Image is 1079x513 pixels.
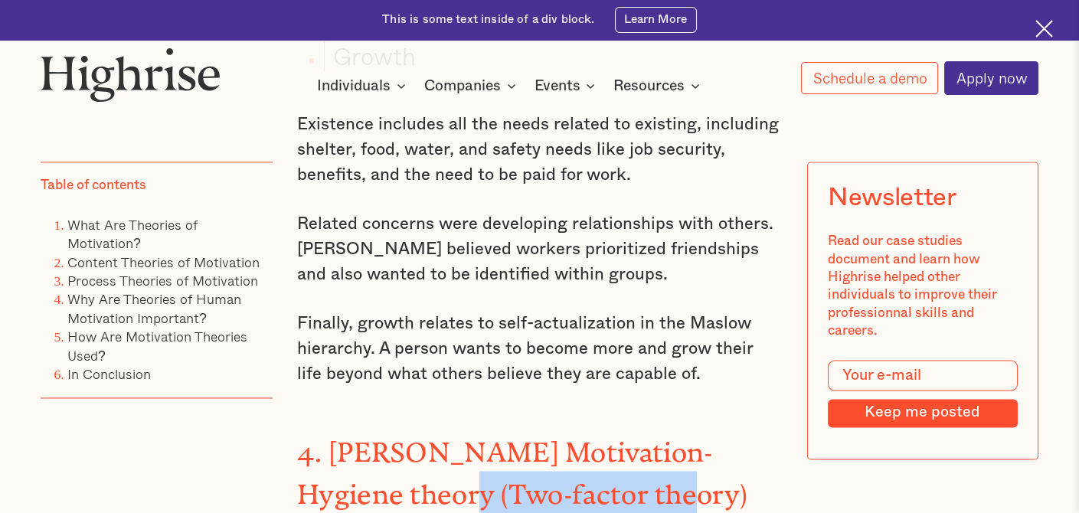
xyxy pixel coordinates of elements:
[67,364,151,384] a: In Conclusion
[297,311,782,387] p: Finally, growth relates to self-actualization in the Maslow hierarchy. A person wants to become m...
[41,47,221,102] img: Highrise logo
[382,12,594,28] div: This is some text inside of a div block.
[297,112,782,188] p: Existence includes all the needs related to existing, including shelter, food, water, and safety ...
[41,176,146,194] div: Table of contents
[297,211,782,287] p: Related concerns were developing relationships with others. [PERSON_NAME] believed workers priori...
[801,62,938,95] a: Schedule a demo
[828,360,1018,390] input: Your e-mail
[67,289,241,328] a: Why Are Theories of Human Motivation Important?
[828,399,1018,427] input: Keep me posted
[67,252,260,273] a: Content Theories of Motivation
[613,77,685,95] div: Resources
[297,437,747,496] strong: 4. [PERSON_NAME] Motivation-Hygiene theory (Two-factor theory)
[615,7,697,33] a: Learn More
[828,232,1018,339] div: Read our case studies document and learn how Highrise helped other individuals to improve their p...
[944,61,1038,94] a: Apply now
[828,183,956,212] div: Newsletter
[67,270,258,291] a: Process Theories of Motivation
[1035,20,1053,38] img: Cross icon
[317,77,391,95] div: Individuals
[534,77,580,95] div: Events
[424,77,501,95] div: Companies
[67,214,198,253] a: What Are Theories of Motivation?
[67,326,247,365] a: How Are Motivation Theories Used?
